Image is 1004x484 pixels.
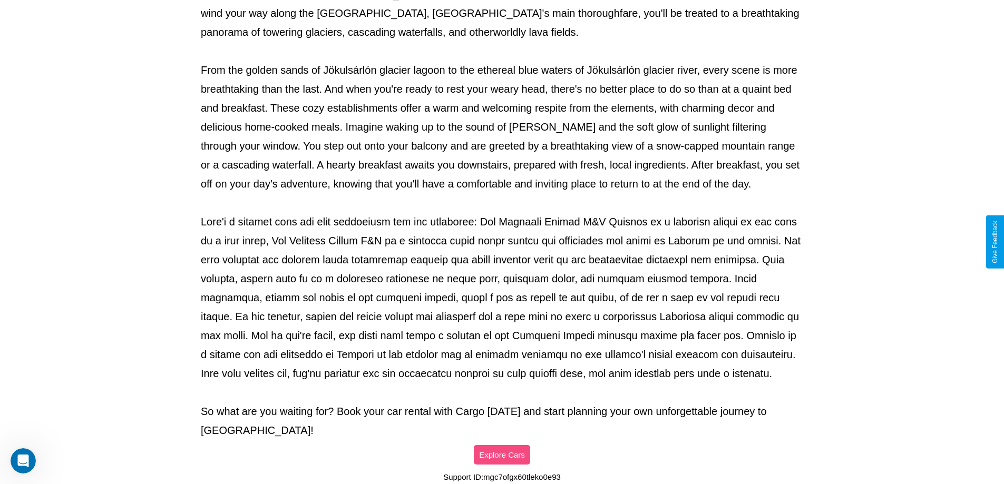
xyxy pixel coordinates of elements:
[991,221,999,263] div: Give Feedback
[474,445,530,465] button: Explore Cars
[11,448,36,473] iframe: Intercom live chat
[443,470,561,484] p: Support ID: mgc7ofgx60tleko0e93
